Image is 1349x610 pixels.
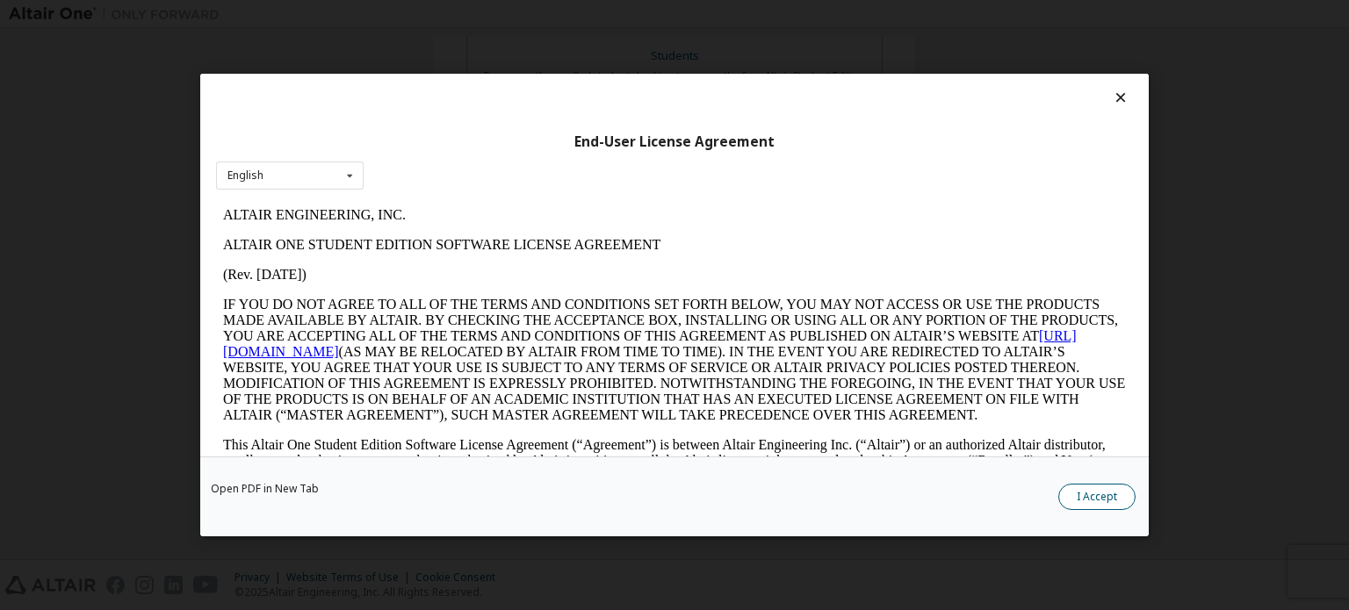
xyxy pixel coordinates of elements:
[7,67,910,83] p: (Rev. [DATE])
[7,7,910,23] p: ALTAIR ENGINEERING, INC.
[7,37,910,53] p: ALTAIR ONE STUDENT EDITION SOFTWARE LICENSE AGREEMENT
[227,170,263,181] div: English
[7,128,861,159] a: [URL][DOMAIN_NAME]
[216,133,1133,151] div: End-User License Agreement
[7,237,910,300] p: This Altair One Student Edition Software License Agreement (“Agreement”) is between Altair Engine...
[7,97,910,223] p: IF YOU DO NOT AGREE TO ALL OF THE TERMS AND CONDITIONS SET FORTH BELOW, YOU MAY NOT ACCESS OR USE...
[1058,484,1136,510] button: I Accept
[211,484,319,494] a: Open PDF in New Tab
